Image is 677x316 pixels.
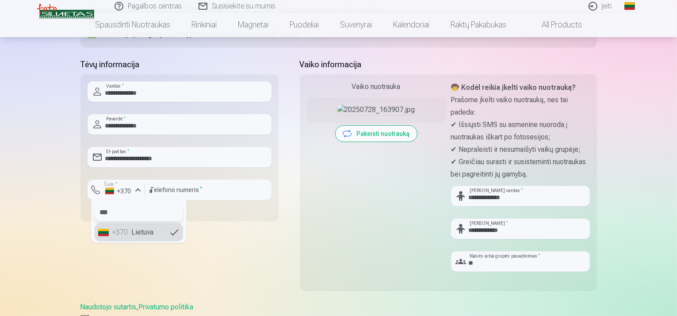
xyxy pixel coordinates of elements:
[329,12,382,37] a: Suvenyrai
[451,156,590,181] p: ✔ Greičiau surasti ir susisteminti nuotraukas bei pagreitinti jų gamybą.
[451,143,590,156] p: ✔ Nepraleisti ir nesumaišyti vaikų grupėje;
[84,12,181,37] a: Spausdinti nuotraukas
[382,12,440,37] a: Kalendoriai
[279,12,329,37] a: Puodeliai
[80,58,279,71] h5: Tėvų informacija
[139,303,194,311] a: Privatumo politika
[227,12,279,37] a: Magnetai
[307,81,446,92] div: Vaiko nuotrauka
[181,12,227,37] a: Rinkiniai
[517,12,593,37] a: All products
[337,104,415,115] img: 20250728_163907.jpg
[300,58,597,71] h5: Vaiko informacija
[451,119,590,143] p: ✔ Išsiųsti SMS su asmenine nuoroda į nuotraukas iškart po fotosesijos;
[105,187,132,196] div: +370
[95,224,183,241] li: Lietuva
[88,200,145,214] div: [PERSON_NAME] yra privalomas
[102,181,120,188] label: Šalis
[451,94,590,119] p: Prašome įkelti vaiko nuotrauką, nes tai padeda:
[451,83,576,92] strong: 🧒 Kodėl reikia įkelti vaiko nuotrauką?
[112,227,130,238] div: +370
[336,126,417,142] button: Pakeisti nuotrauką
[88,180,145,200] button: Šalis*+370
[37,4,94,19] img: /v3
[80,303,137,311] a: Naudotojo sutartis
[440,12,517,37] a: Raktų pakabukas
